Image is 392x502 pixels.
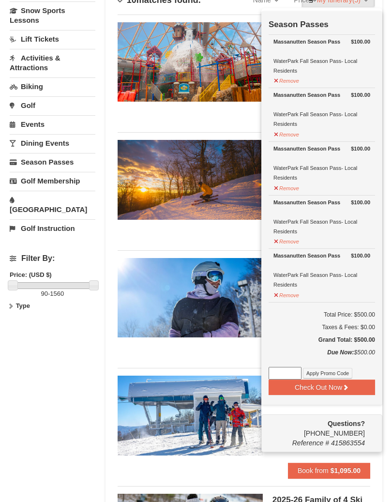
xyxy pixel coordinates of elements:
[351,198,370,207] strong: $100.00
[10,271,52,278] strong: Price: (USD $)
[273,90,370,129] div: WaterPark Fall Season Pass- Local Residents
[50,290,64,297] span: 1560
[273,198,370,207] div: Massanutten Season Pass
[10,172,95,190] a: Golf Membership
[273,37,370,76] div: WaterPark Fall Season Pass- Local Residents
[10,219,95,237] a: Golf Instruction
[351,144,370,153] strong: $100.00
[10,77,95,95] a: Biking
[328,420,365,427] strong: Questions?
[303,368,352,379] button: Apply Promo Code
[273,74,300,86] button: Remove
[41,290,47,297] span: 90
[10,289,95,299] label: -
[10,49,95,76] a: Activities & Attractions
[269,20,329,29] strong: Season Passes
[10,96,95,114] a: Golf
[118,258,263,337] img: 6619937-198-dda1df27.jpg
[273,144,370,183] div: WaterPark Fall Season Pass- Local Residents
[292,439,329,447] span: Reference #
[269,335,375,345] h5: Grand Total: $500.00
[273,37,370,46] div: Massanutten Season Pass
[273,251,370,289] div: WaterPark Fall Season Pass- Local Residents
[118,140,263,219] img: 6619937-208-2295c65e.jpg
[298,467,329,474] span: Book from
[273,234,300,246] button: Remove
[273,144,370,153] div: Massanutten Season Pass
[10,254,95,263] h4: Filter By:
[273,288,300,300] button: Remove
[269,310,375,319] h6: Total Price: $500.00
[351,37,370,46] strong: $100.00
[10,1,95,29] a: Snow Sports Lessons
[273,251,370,260] div: Massanutten Season Pass
[351,90,370,100] strong: $100.00
[331,467,361,474] strong: $1,095.00
[269,322,375,332] div: Taxes & Fees: $0.00
[273,127,300,139] button: Remove
[269,380,375,395] button: Check Out Now
[269,419,365,437] span: [PHONE_NUMBER]
[10,115,95,133] a: Events
[331,439,365,447] span: 415863554
[273,198,370,236] div: WaterPark Fall Season Pass- Local Residents
[10,30,95,48] a: Lift Tickets
[288,463,370,478] button: Book from $1,095.00
[327,349,354,356] strong: Due Now:
[10,134,95,152] a: Dining Events
[351,251,370,260] strong: $100.00
[10,153,95,171] a: Season Passes
[10,191,95,218] a: [GEOGRAPHIC_DATA]
[118,376,263,455] img: 6619937-199-446e7550.jpg
[273,181,300,193] button: Remove
[273,90,370,100] div: Massanutten Season Pass
[269,348,375,367] div: $500.00
[16,302,30,309] strong: Type
[118,22,263,102] img: 6619937-212-8c750e5f.jpg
